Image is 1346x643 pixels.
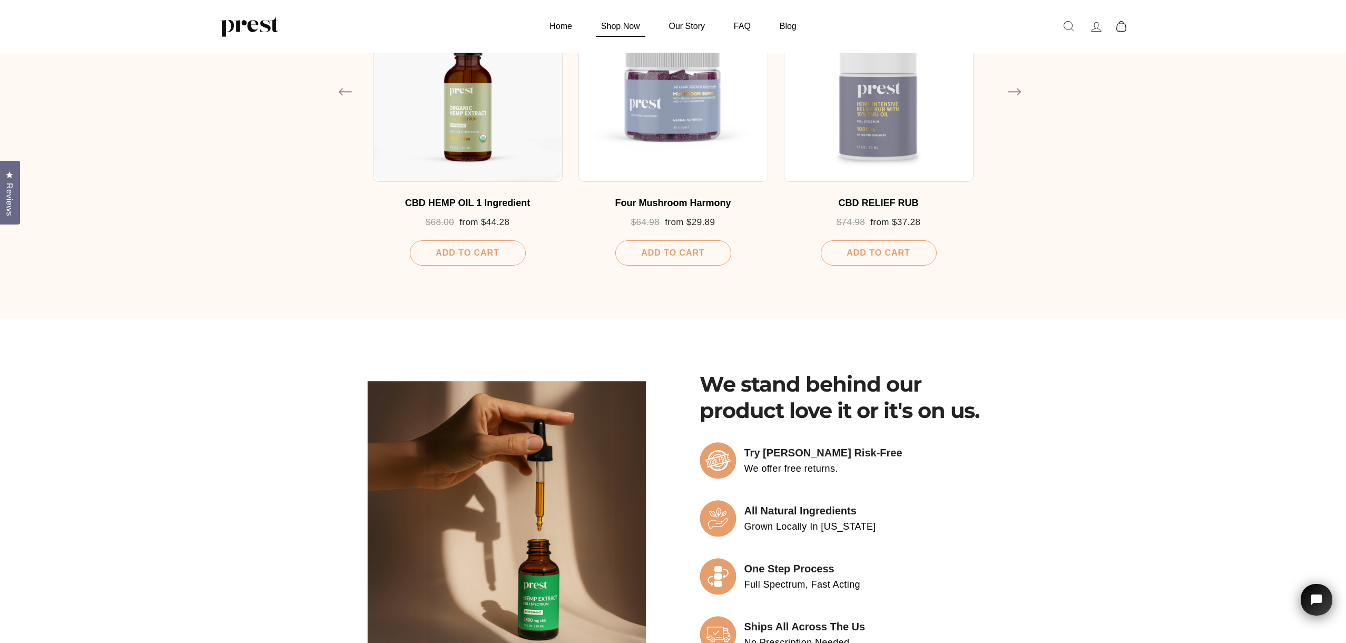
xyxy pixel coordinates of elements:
[837,217,865,227] span: $74.98
[847,248,910,257] span: Add To Cart
[641,248,704,257] span: Add To Cart
[744,619,866,635] h5: Ships All Across The Us
[744,503,876,519] h5: All Natural Ingredients
[384,198,552,209] div: CBD HEMP OIL 1 Ingredient
[721,16,764,36] a: FAQ
[744,519,876,534] p: Grown Locally In [US_STATE]
[767,16,810,36] a: Blog
[744,445,902,461] h5: Try [PERSON_NAME] Risk-free
[744,461,902,476] p: We offer free returns.
[436,248,499,257] span: Add To Cart
[220,16,278,37] img: PREST ORGANICS
[3,183,16,216] span: Reviews
[384,217,552,228] div: from $44.28
[426,217,454,227] span: $68.00
[656,16,718,36] a: Our Story
[588,16,653,36] a: Shop Now
[794,217,963,228] div: from $37.28
[631,217,660,227] span: $64.98
[589,198,758,209] div: Four Mushroom Harmony
[1287,569,1346,643] iframe: Tidio Chat
[700,371,981,424] h2: We stand behind our product love it or it's on us.
[744,577,860,592] p: Full Spectrum, Fast Acting
[744,561,860,577] h5: One Step Process
[536,16,809,36] ul: Primary
[589,217,758,228] div: from $29.89
[536,16,585,36] a: Home
[794,198,963,209] div: CBD RELIEF RUB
